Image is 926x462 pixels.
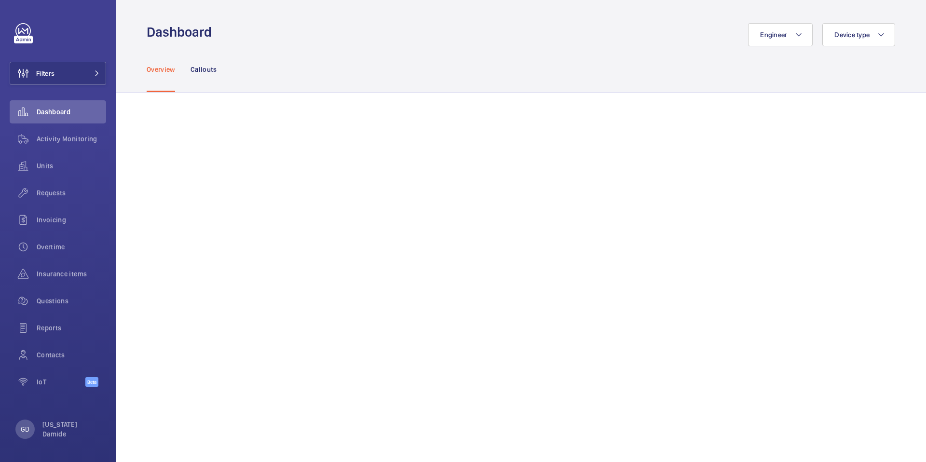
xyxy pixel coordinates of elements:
[191,65,217,74] p: Callouts
[760,31,787,39] span: Engineer
[85,377,98,387] span: Beta
[37,215,106,225] span: Invoicing
[748,23,813,46] button: Engineer
[822,23,895,46] button: Device type
[37,377,85,387] span: IoT
[37,269,106,279] span: Insurance items
[37,134,106,144] span: Activity Monitoring
[21,424,29,434] p: GD
[42,420,100,439] p: [US_STATE] Damide
[10,62,106,85] button: Filters
[147,65,175,74] p: Overview
[37,350,106,360] span: Contacts
[37,107,106,117] span: Dashboard
[37,296,106,306] span: Questions
[834,31,870,39] span: Device type
[37,188,106,198] span: Requests
[37,323,106,333] span: Reports
[36,68,54,78] span: Filters
[37,242,106,252] span: Overtime
[37,161,106,171] span: Units
[147,23,218,41] h1: Dashboard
